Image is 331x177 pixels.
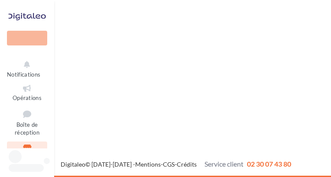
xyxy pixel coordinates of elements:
span: Notifications [7,71,40,78]
span: Opérations [13,94,42,101]
a: Visibilité en ligne [7,142,47,171]
a: Opérations [7,82,47,103]
a: Digitaleo [61,161,85,168]
span: 02 30 07 43 80 [247,160,291,168]
a: Crédits [177,161,197,168]
div: Nouvelle campagne [7,31,47,45]
a: Mentions [135,161,161,168]
span: Service client [204,160,243,168]
a: CGS [163,161,175,168]
span: Boîte de réception [15,121,39,136]
span: © [DATE]-[DATE] - - - [61,161,291,168]
a: Boîte de réception [7,106,47,138]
